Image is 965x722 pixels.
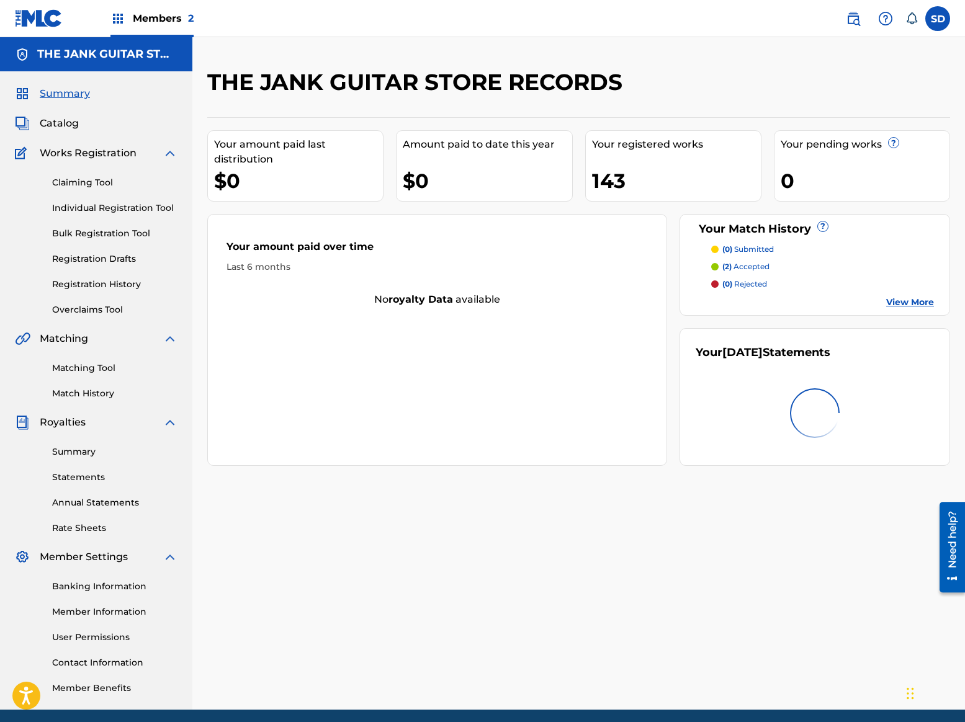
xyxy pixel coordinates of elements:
a: (0) rejected [711,279,934,290]
img: expand [163,550,177,564]
a: Member Benefits [52,682,177,695]
img: Top Rightsholders [110,11,125,26]
div: $0 [214,167,383,195]
img: expand [163,146,177,161]
a: User Permissions [52,631,177,644]
img: Matching [15,331,30,346]
span: ? [818,221,828,231]
a: Statements [52,471,177,484]
p: accepted [722,261,770,272]
span: (0) [722,244,732,254]
a: Bulk Registration Tool [52,227,177,240]
div: Help [873,6,898,31]
a: Registration History [52,278,177,291]
img: search [846,11,861,26]
a: Matching Tool [52,362,177,375]
div: Your registered works [592,137,761,152]
img: Royalties [15,415,30,430]
img: Catalog [15,116,30,131]
a: (0) submitted [711,244,934,255]
p: rejected [722,279,767,290]
p: submitted [722,244,774,255]
div: 0 [781,167,949,195]
div: Amount paid to date this year [403,137,572,152]
div: Your Statements [696,344,830,361]
img: Accounts [15,47,30,62]
a: Banking Information [52,580,177,593]
img: Works Registration [15,146,31,161]
a: Annual Statements [52,496,177,509]
a: (2) accepted [711,261,934,272]
a: Match History [52,387,177,400]
a: Public Search [841,6,866,31]
span: Member Settings [40,550,128,564]
iframe: Chat Widget [903,662,965,722]
a: Individual Registration Tool [52,202,177,215]
span: Matching [40,331,88,346]
img: expand [163,415,177,430]
span: Catalog [40,116,79,131]
img: help [878,11,893,26]
a: SummarySummary [15,86,90,101]
div: Your amount paid over time [227,239,648,261]
div: $0 [403,167,572,195]
a: Contact Information [52,656,177,669]
span: Royalties [40,415,86,430]
h2: THE JANK GUITAR STORE RECORDS [207,68,629,96]
img: expand [163,331,177,346]
div: 143 [592,167,761,195]
span: (2) [722,262,732,271]
div: Your pending works [781,137,949,152]
a: Claiming Tool [52,176,177,189]
span: [DATE] [722,345,763,359]
div: Your amount paid last distribution [214,137,383,167]
div: Notifications [905,12,918,25]
a: View More [886,296,934,309]
img: Summary [15,86,30,101]
div: No available [208,292,667,307]
span: ? [889,138,899,148]
div: Drag [907,675,914,712]
iframe: Resource Center [930,497,965,597]
h5: THE JANK GUITAR STORE RECORDS [37,47,177,61]
span: 2 [188,12,194,24]
div: Your Match History [696,221,934,238]
span: Summary [40,86,90,101]
img: MLC Logo [15,9,63,27]
div: User Menu [925,6,950,31]
a: Rate Sheets [52,522,177,535]
a: Member Information [52,605,177,618]
span: Works Registration [40,146,137,161]
img: Member Settings [15,550,30,564]
a: Registration Drafts [52,252,177,265]
span: (0) [722,279,732,288]
span: Members [133,11,194,25]
img: preloader [781,379,848,447]
a: Summary [52,445,177,458]
strong: royalty data [388,293,453,305]
a: CatalogCatalog [15,116,79,131]
div: Last 6 months [227,261,648,274]
a: Overclaims Tool [52,303,177,316]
